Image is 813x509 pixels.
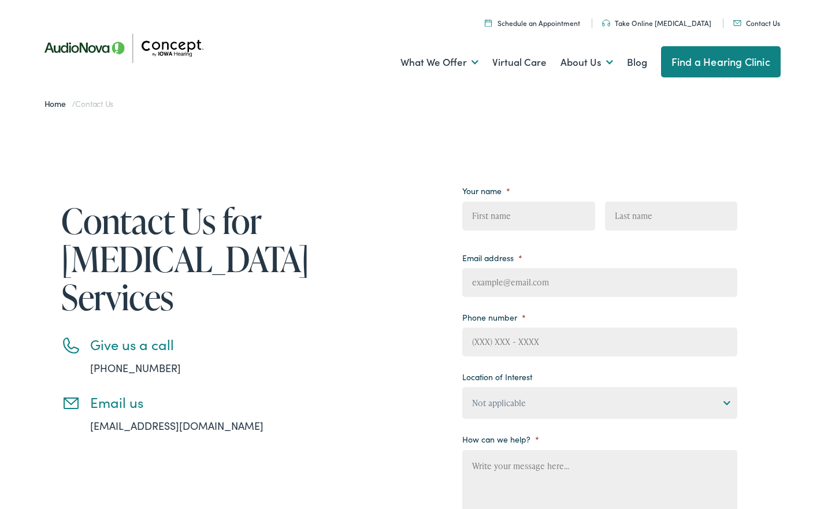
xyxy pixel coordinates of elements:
label: Your name [462,185,510,196]
h1: Contact Us for [MEDICAL_DATA] Services [61,202,298,316]
input: First name [462,202,595,231]
a: Blog [627,41,647,84]
h3: Give us a call [90,336,298,353]
a: Schedule an Appointment [485,18,580,28]
input: (XXX) XXX - XXXX [462,328,737,356]
label: Location of Interest [462,371,532,382]
a: [PHONE_NUMBER] [90,361,181,375]
a: About Us [560,41,613,84]
a: Home [44,98,72,109]
h3: Email us [90,394,298,411]
label: How can we help? [462,434,539,444]
a: Find a Hearing Clinic [661,46,781,77]
label: Phone number [462,312,526,322]
label: Email address [462,252,522,263]
img: utility icon [733,20,741,26]
img: A calendar icon to schedule an appointment at Concept by Iowa Hearing. [485,19,492,27]
a: Virtual Care [492,41,547,84]
a: Take Online [MEDICAL_DATA] [602,18,711,28]
span: / [44,98,114,109]
a: [EMAIL_ADDRESS][DOMAIN_NAME] [90,418,263,433]
input: Last name [605,202,737,231]
span: Contact Us [75,98,113,109]
input: example@email.com [462,268,737,297]
a: Contact Us [733,18,780,28]
img: utility icon [602,20,610,27]
a: What We Offer [400,41,478,84]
